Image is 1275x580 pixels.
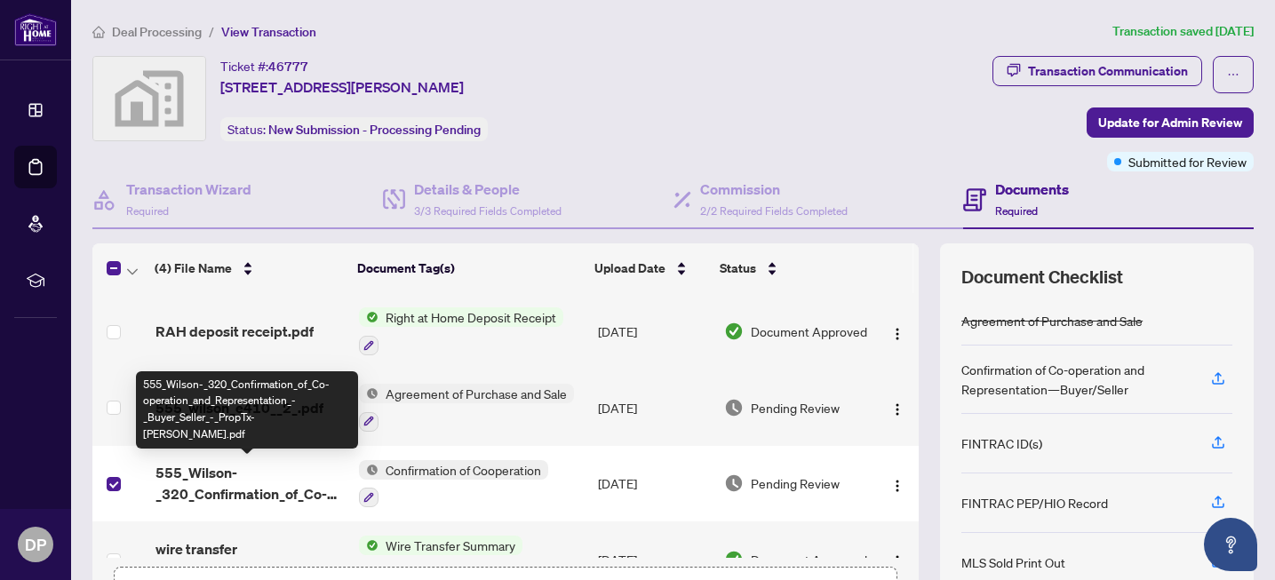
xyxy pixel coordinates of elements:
[591,446,717,522] td: [DATE]
[1128,152,1247,171] span: Submitted for Review
[414,179,562,200] h4: Details & People
[890,327,904,341] img: Logo
[136,371,358,449] div: 555_Wilson-_320_Confirmation_of_Co-operation_and_Representation_-_Buyer_Seller_-_PropTx-[PERSON_N...
[379,384,574,403] span: Agreement of Purchase and Sale
[379,536,522,555] span: Wire Transfer Summary
[126,204,169,218] span: Required
[591,293,717,369] td: [DATE]
[724,322,744,341] img: Document Status
[594,258,665,278] span: Upload Date
[359,307,563,355] button: Status IconRight at Home Deposit Receipt
[220,56,308,76] div: Ticket #:
[1098,108,1242,137] span: Update for Admin Review
[587,243,713,293] th: Upload Date
[724,398,744,417] img: Document Status
[883,317,912,346] button: Logo
[147,243,350,293] th: (4) File Name
[25,532,46,557] span: DP
[155,321,314,342] span: RAH deposit receipt.pdf
[995,204,1038,218] span: Required
[700,204,848,218] span: 2/2 Required Fields Completed
[379,307,563,327] span: Right at Home Deposit Receipt
[961,433,1042,453] div: FINTRAC ID(s)
[961,265,1123,290] span: Document Checklist
[720,258,756,278] span: Status
[359,460,379,480] img: Status Icon
[751,322,867,341] span: Document Approved
[268,122,481,138] span: New Submission - Processing Pending
[1112,21,1254,42] article: Transaction saved [DATE]
[93,57,205,140] img: svg%3e
[890,554,904,568] img: Logo
[961,360,1190,399] div: Confirmation of Co-operation and Representation—Buyer/Seller
[1028,57,1188,85] div: Transaction Communication
[209,21,214,42] li: /
[1227,68,1239,81] span: ellipsis
[961,493,1108,512] div: FINTRAC PEP/HIO Record
[883,545,912,574] button: Logo
[379,460,548,480] span: Confirmation of Cooperation
[221,24,316,40] span: View Transaction
[890,479,904,493] img: Logo
[883,393,912,422] button: Logo
[961,311,1143,330] div: Agreement of Purchase and Sale
[724,473,744,493] img: Document Status
[995,179,1069,200] h4: Documents
[220,76,464,98] span: [STREET_ADDRESS][PERSON_NAME]
[992,56,1202,86] button: Transaction Communication
[890,402,904,417] img: Logo
[14,13,57,46] img: logo
[751,550,867,569] span: Document Approved
[155,462,345,505] span: 555_Wilson-_320_Confirmation_of_Co-operation_and_Representation_-_Buyer_Seller_-_PropTx-[PERSON_N...
[359,384,379,403] img: Status Icon
[359,536,379,555] img: Status Icon
[751,398,840,417] span: Pending Review
[700,179,848,200] h4: Commission
[751,473,840,493] span: Pending Review
[591,369,717,446] td: [DATE]
[359,307,379,327] img: Status Icon
[1087,107,1254,138] button: Update for Admin Review
[414,204,562,218] span: 3/3 Required Fields Completed
[961,552,1065,572] div: MLS Sold Print Out
[359,460,548,508] button: Status IconConfirmation of Cooperation
[1204,518,1257,571] button: Open asap
[268,59,308,75] span: 46777
[713,243,869,293] th: Status
[126,179,251,200] h4: Transaction Wizard
[155,258,232,278] span: (4) File Name
[883,469,912,497] button: Logo
[724,550,744,569] img: Document Status
[350,243,586,293] th: Document Tag(s)
[220,117,488,141] div: Status:
[92,26,105,38] span: home
[359,384,574,432] button: Status IconAgreement of Purchase and Sale
[112,24,202,40] span: Deal Processing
